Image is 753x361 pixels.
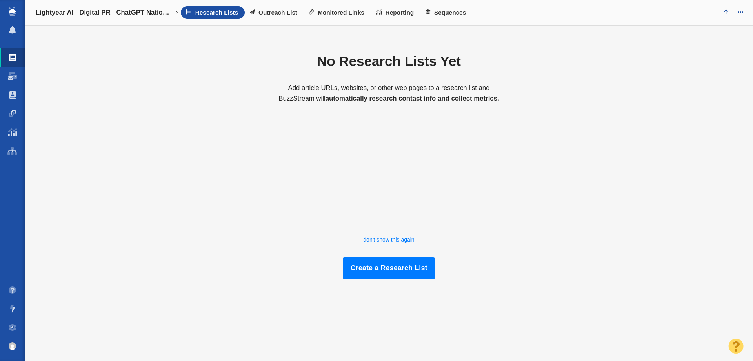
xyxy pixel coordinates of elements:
[318,9,364,16] span: Monitored Links
[434,9,466,16] span: Sequences
[274,53,504,70] h1: No Research Lists Yet
[9,7,16,16] img: buzzstream_logo_iconsimple.png
[326,95,499,102] strong: automatically research contact info and collect metrics.
[386,9,414,16] span: Reporting
[371,6,420,19] a: Reporting
[245,6,304,19] a: Outreach List
[304,6,371,19] a: Monitored Links
[36,9,173,16] h4: Lightyear AI - Digital PR - ChatGPT Nation: The States Leading (and Ignoring) the AI Boom
[420,6,473,19] a: Sequences
[274,83,504,104] p: Add article URLs, websites, or other web pages to a research list and BuzzStream will
[9,342,16,350] img: c9363fb76f5993e53bff3b340d5c230a
[181,6,245,19] a: Research Lists
[258,9,297,16] span: Outreach List
[195,9,238,16] span: Research Lists
[363,236,414,243] a: don't show this again
[343,257,435,279] button: Create a Research List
